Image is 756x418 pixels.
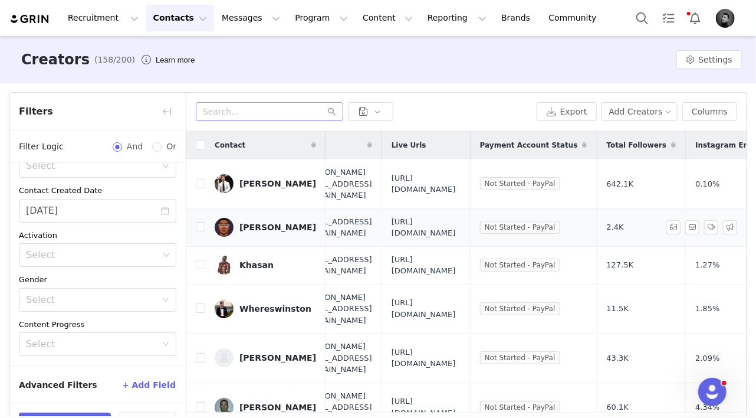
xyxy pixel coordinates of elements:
div: [PERSON_NAME] [239,353,316,363]
button: Reporting [420,5,494,31]
i: icon: search [328,107,336,116]
iframe: Intercom live chat [698,378,727,406]
button: Content [356,5,420,31]
div: Gender [19,274,176,286]
a: Whereswinston [215,299,316,318]
span: [EMAIL_ADDRESS][DOMAIN_NAME] [302,216,372,239]
div: Select [26,249,159,261]
i: icon: down [163,252,170,260]
img: 99bf1957-37be-4a4b-a728-61938e502f0c.jpg [215,398,234,417]
span: [URL][DOMAIN_NAME] [392,297,461,320]
a: [PERSON_NAME] [215,398,316,417]
button: Program [288,5,355,31]
a: Brands [494,5,541,31]
span: Not Started - PayPal [480,302,560,315]
h3: Creators [21,49,90,70]
button: Contacts [146,5,214,31]
span: Not Started - PayPal [480,177,560,190]
div: Activation [19,230,176,241]
span: Or [162,141,176,153]
span: [PERSON_NAME][EMAIL_ADDRESS][DOMAIN_NAME] [302,166,372,201]
a: [PERSON_NAME] [215,174,316,193]
span: 2.4K [607,221,624,233]
div: Contact Created Date [19,185,176,197]
button: Settings [676,50,742,69]
button: Search [629,5,655,31]
button: Messages [215,5,287,31]
button: Export [537,102,597,121]
span: 43.3K [607,352,629,364]
button: Columns [682,102,737,121]
div: [PERSON_NAME] [239,179,316,188]
div: [PERSON_NAME] [239,223,316,232]
img: 84d05e5c-627f-447c-8de9-3b751d8b07b9.jpg [215,174,234,193]
img: grin logo [9,14,51,25]
a: [PERSON_NAME] [215,348,316,367]
button: Add Creators [601,102,678,121]
a: [PERSON_NAME] [215,218,316,237]
a: Community [542,5,609,31]
i: icon: down [162,341,169,349]
button: Notifications [682,5,708,31]
span: [PERSON_NAME][EMAIL_ADDRESS][DOMAIN_NAME] [302,292,372,326]
img: c1ee5d56-711d-44ae-905d-b8517e38f060--s.jpg [215,348,234,367]
span: 11.5K [607,303,629,315]
span: Not Started - PayPal [480,351,560,364]
span: 60.1K [607,401,629,413]
img: 18593422-c4af-4465-aab9-0ce6e6d95a4e.jpg [215,256,234,275]
span: Not Started - PayPal [480,221,560,234]
div: Select [26,294,156,306]
span: [PERSON_NAME][EMAIL_ADDRESS][DOMAIN_NAME] [302,341,372,375]
span: [URL][DOMAIN_NAME] [392,172,461,195]
span: (158/200) [94,54,135,66]
img: 1998fe3d-db6b-48df-94db-97c3eafea673.jpg [716,9,735,28]
span: Advanced Filters [19,379,97,391]
img: d3d7435b-0ee1-409f-a1da-5b2c979a8059.jpg [215,218,234,237]
span: Filter Logic [19,141,64,153]
span: Filters [19,105,53,119]
i: icon: down [162,296,169,305]
a: Tasks [656,5,682,31]
span: [URL][DOMAIN_NAME] [392,347,461,370]
span: And [122,141,147,153]
span: [URL][DOMAIN_NAME] [392,254,461,277]
div: Tooltip anchor [153,54,197,66]
span: Not Started - PayPal [480,259,560,272]
div: Content Progress [19,319,176,331]
span: [EMAIL_ADDRESS][DOMAIN_NAME] [302,254,372,277]
button: + Add Field [121,375,176,394]
div: Khasan [239,260,274,270]
img: 520bd659-16a6-41ab-8474-9fc1b67bb377.jpg [215,299,234,318]
span: 642.1K [607,178,634,190]
span: Not Started - PayPal [480,401,560,414]
span: Contact [215,140,245,151]
button: Profile [709,9,747,28]
div: Select [26,160,156,172]
span: Payment Account Status [480,140,578,151]
span: Live Urls [392,140,426,151]
div: Whereswinston [239,304,311,314]
a: Khasan [215,256,316,275]
i: icon: down [162,162,169,171]
input: Select date [19,199,176,223]
span: 127.5K [607,259,634,271]
input: Search... [196,102,343,121]
span: Total Followers [607,140,667,151]
span: [URL][DOMAIN_NAME] [392,216,461,239]
div: Select [26,338,156,350]
i: icon: calendar [161,207,169,215]
span: Send Email [685,220,704,234]
button: Recruitment [61,5,146,31]
div: [PERSON_NAME] [239,403,316,412]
